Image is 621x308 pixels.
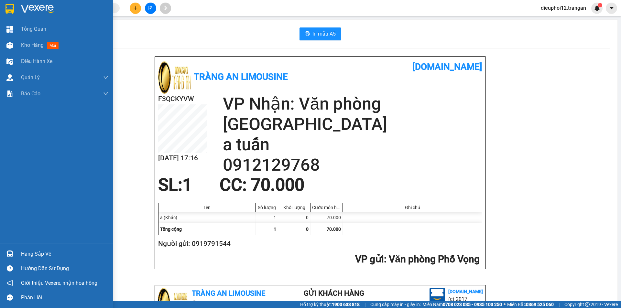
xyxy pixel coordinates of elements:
div: Tên [160,205,254,210]
span: question-circle [7,265,13,271]
button: printerIn mẫu A5 [300,27,341,40]
span: caret-down [609,5,615,11]
div: Số lượng [257,205,276,210]
span: | [365,301,365,308]
span: Hỗ trợ kỹ thuật: [300,301,360,308]
span: 1 [274,227,276,232]
span: down [103,91,108,96]
button: caret-down [606,3,617,14]
span: notification [7,280,13,286]
span: message [7,294,13,301]
span: 70.000 [327,227,341,232]
img: logo-vxr [5,4,14,14]
span: VP gửi [355,253,384,265]
div: Cước món hàng [312,205,341,210]
img: warehouse-icon [6,250,13,257]
div: Hướng dẫn sử dụng [21,264,108,273]
span: Kho hàng [21,42,44,48]
img: logo.jpg [158,61,191,94]
b: [DOMAIN_NAME] [448,289,483,294]
h2: a tuấn [223,134,482,155]
span: ⚪️ [504,303,506,306]
div: Khối lượng [280,205,309,210]
img: solution-icon [6,90,13,97]
strong: 0369 525 060 [526,302,554,307]
span: printer [305,31,310,37]
span: Quản Lý [21,73,40,81]
img: warehouse-icon [6,74,13,81]
img: logo.jpg [430,288,445,303]
li: (c) 2017 [448,295,483,303]
span: 0 [306,227,309,232]
span: plus [133,6,138,10]
h2: F3QCKYVW [158,94,207,104]
span: SL: [158,175,182,195]
span: Miền Bắc [507,301,554,308]
span: dieuphoi12.trangan [536,4,591,12]
b: Tràng An Limousine [194,71,288,82]
button: aim [160,3,171,14]
span: aim [163,6,168,10]
div: CC : 70.000 [216,175,308,195]
button: plus [130,3,141,14]
span: Giới thiệu Vexere, nhận hoa hồng [21,279,97,287]
span: file-add [148,6,153,10]
sup: 1 [598,3,602,7]
h2: : Văn phòng Phố Vọng [158,253,480,266]
div: Hàng sắp về [21,249,108,259]
b: [DOMAIN_NAME] [412,61,482,72]
b: Gửi khách hàng [304,289,364,297]
img: warehouse-icon [6,58,13,65]
div: a (Khác) [158,212,256,223]
h2: VP Nhận: Văn phòng [GEOGRAPHIC_DATA] [223,94,482,134]
div: 0 [278,212,310,223]
h2: Người gửi: 0919791544 [158,239,480,249]
span: Tổng cộng [160,227,182,232]
span: environment [192,301,197,306]
h2: [DATE] 17:16 [158,153,207,164]
b: Tràng An Limousine [192,289,265,297]
span: 1 [182,175,192,195]
span: Tổng Quan [21,25,46,33]
span: Miền Nam [422,301,502,308]
h2: 0912129768 [223,155,482,175]
span: | [559,301,560,308]
span: down [103,75,108,80]
span: 1 [599,3,601,7]
strong: 1900 633 818 [332,302,360,307]
div: Phản hồi [21,293,108,303]
span: Báo cáo [21,90,40,98]
div: 1 [256,212,278,223]
span: Cung cấp máy in - giấy in: [370,301,421,308]
span: copyright [585,302,590,307]
span: Điều hành xe [21,57,52,65]
img: icon-new-feature [594,5,600,11]
img: warehouse-icon [6,42,13,49]
div: 70.000 [310,212,343,223]
strong: 0708 023 035 - 0935 103 250 [443,302,502,307]
span: mới [47,42,59,49]
div: Ghi chú [344,205,480,210]
span: In mẫu A5 [312,30,336,38]
button: file-add [145,3,156,14]
img: dashboard-icon [6,26,13,33]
